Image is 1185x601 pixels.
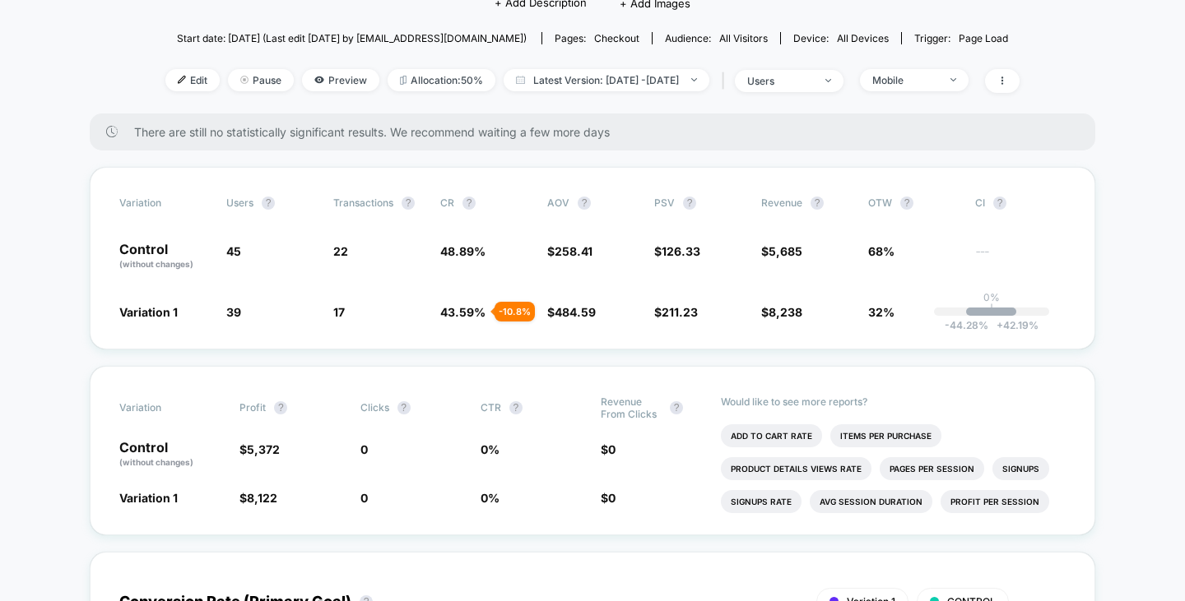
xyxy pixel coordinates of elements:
span: 5,372 [247,442,280,456]
span: all devices [837,32,889,44]
span: $ [761,244,802,258]
span: CTR [481,401,501,414]
span: Preview [302,69,379,91]
span: + [997,319,1003,331]
span: All Visitors [719,32,768,44]
div: Audience: [665,32,768,44]
span: 42.19 % [988,319,1039,331]
button: ? [670,401,683,414]
button: ? [262,196,275,210]
span: Variation [119,395,210,420]
span: Device: [780,32,901,44]
img: calendar [516,76,525,84]
span: 8,238 [769,305,802,319]
span: AOV [547,196,569,209]
span: 0 [360,442,368,456]
span: CI [975,196,1066,210]
span: Clicks [360,401,389,414]
button: ? [578,196,591,210]
span: $ [654,244,700,258]
li: Add To Cart Rate [721,424,822,447]
li: Signups Rate [721,490,802,513]
span: OTW [868,196,959,210]
div: - 10.8 % [495,302,535,321]
span: 22 [333,244,348,258]
button: ? [509,401,523,414]
img: end [950,78,956,81]
img: end [825,79,831,82]
span: checkout [594,32,639,44]
span: 8,122 [247,491,277,505]
p: Would like to see more reports? [721,395,1066,408]
span: Revenue [761,196,802,209]
span: 0 [360,491,368,505]
span: | [718,69,735,93]
li: Product Details Views Rate [721,457,871,480]
button: ? [993,196,1006,210]
span: CR [440,196,454,209]
span: (without changes) [119,259,193,269]
img: edit [178,76,186,84]
span: (without changes) [119,457,193,467]
span: 48.89 % [440,244,486,258]
span: 0 [608,442,616,456]
div: Mobile [872,74,938,86]
span: 39 [226,305,241,319]
span: 43.59 % [440,305,486,319]
button: ? [900,196,913,210]
div: Pages: [555,32,639,44]
span: PSV [654,196,675,209]
span: 0 [608,491,616,505]
span: Profit [239,401,266,414]
span: users [226,196,253,209]
span: 211.23 [662,305,698,319]
button: ? [462,196,476,210]
span: Allocation: 50% [388,69,495,91]
img: rebalance [400,76,407,85]
img: end [240,76,249,84]
li: Avg Session Duration [810,490,932,513]
span: -44.28 % [945,319,988,331]
span: 0 % [481,491,500,505]
li: Profit Per Session [941,490,1049,513]
li: Items Per Purchase [830,424,941,447]
span: There are still no statistically significant results. We recommend waiting a few more days [134,125,1062,139]
button: ? [397,401,411,414]
span: 0 % [481,442,500,456]
span: $ [654,305,698,319]
span: 17 [333,305,345,319]
span: Variation 1 [119,305,178,319]
li: Signups [992,457,1049,480]
div: users [747,75,813,87]
span: 68% [868,244,895,258]
span: Transactions [333,196,393,209]
span: Edit [165,69,220,91]
span: Revenue From Clicks [601,395,662,420]
p: Control [119,243,210,270]
span: 5,685 [769,244,802,258]
span: $ [239,442,280,456]
p: Control [119,441,223,469]
span: 32% [868,305,895,319]
span: $ [547,305,596,319]
button: ? [683,196,696,210]
li: Pages Per Session [880,457,984,480]
span: $ [601,442,616,456]
img: end [691,78,697,81]
span: 484.59 [555,305,596,319]
span: 126.33 [662,244,700,258]
p: | [990,303,993,316]
span: 45 [226,244,241,258]
button: ? [402,196,415,210]
span: Pause [228,69,294,91]
span: --- [975,247,1066,270]
span: $ [601,491,616,505]
span: $ [547,244,592,258]
span: Variation 1 [119,491,178,505]
span: 258.41 [555,244,592,258]
span: $ [239,491,277,505]
button: ? [811,196,824,210]
p: 0% [983,291,1000,303]
span: Latest Version: [DATE] - [DATE] [504,69,709,91]
button: ? [274,401,287,414]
